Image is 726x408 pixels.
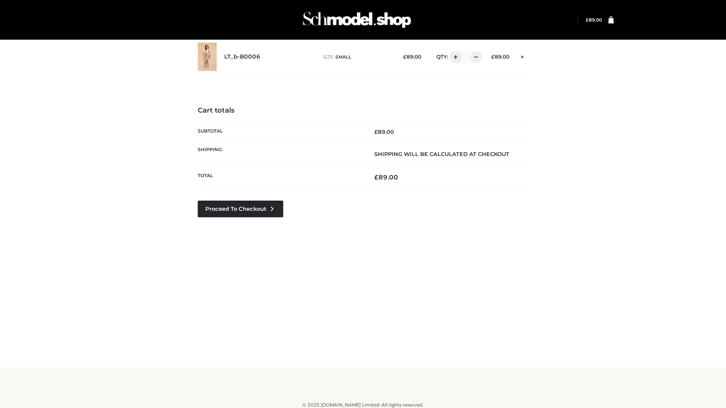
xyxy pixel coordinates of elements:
[491,54,509,60] bdi: 89.00
[300,5,414,35] img: Schmodel Admin 964
[374,173,379,181] span: £
[374,128,378,135] span: £
[224,53,261,60] a: LT_b-B0006
[374,128,394,135] bdi: 89.00
[198,107,528,115] h4: Cart totals
[374,173,398,181] bdi: 89.00
[517,51,528,61] a: Remove this item
[198,141,363,167] th: Shipping:
[198,201,283,217] a: Proceed to Checkout
[429,51,479,63] div: QTY:
[403,54,421,60] bdi: 89.00
[403,54,406,60] span: £
[586,17,602,23] bdi: 89.00
[586,17,589,23] span: £
[198,43,217,71] img: LT_b-B0006 - SMALL
[374,151,509,158] strong: Shipping will be calculated at checkout
[198,167,363,187] th: Total
[335,54,351,60] span: SMALL
[491,54,495,60] span: £
[198,122,363,141] th: Subtotal
[586,17,602,23] a: £89.00
[323,54,391,60] p: size :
